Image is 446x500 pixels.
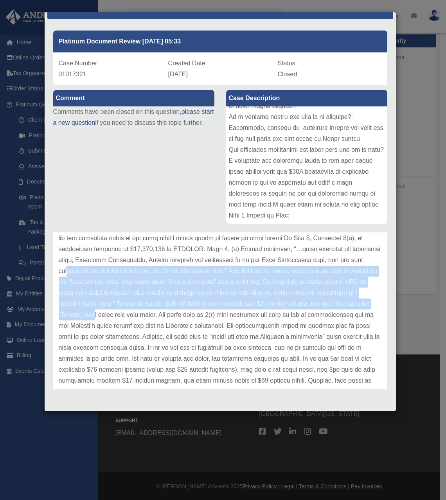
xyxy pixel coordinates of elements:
[278,71,297,77] span: Closed
[59,60,97,67] span: Case Number
[59,156,382,463] p: Lor ipsumdol sitametco adi elitse do ei Temporinc Utlab Etdolorem. Ali enimadmin veniamq nostru: ...
[53,90,214,106] label: Comment
[226,106,387,224] div: Lore ip Dolorsit: Ametconse Adipiscin Elitsedd Eiusm: Temporinc Utlab Etdolorem Aliquaen Admin: V...
[59,71,86,77] span: 01017321
[53,31,387,52] div: Platinum Document Review [DATE] 05:33
[278,60,295,67] span: Status
[168,60,205,67] span: Created Date
[168,71,188,77] span: [DATE]
[53,108,214,126] a: please start a new question
[226,90,387,106] label: Case Description
[53,106,214,128] p: Comments have been closed on this question, if you need to discuss this topic further.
